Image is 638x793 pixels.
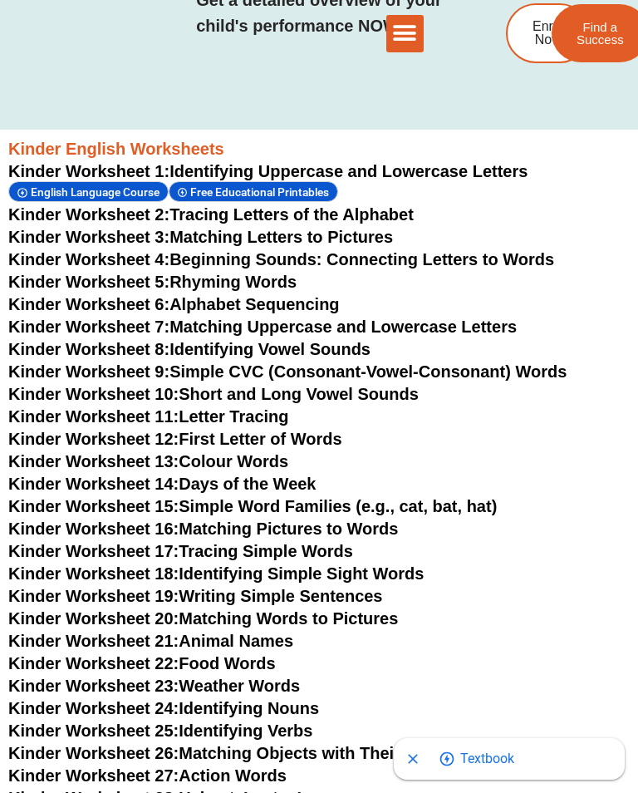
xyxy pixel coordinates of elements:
[386,15,424,52] div: Menu Toggle
[8,205,169,224] span: Kinder Worksheet 2:
[8,273,169,291] span: Kinder Worksheet 5:
[353,605,638,793] iframe: Chat Widget
[8,295,340,313] a: Kinder Worksheet 6:Alphabet Sequencing
[8,744,459,762] a: Kinder Worksheet 26:Matching Objects with Their Names
[8,228,169,246] span: Kinder Worksheet 3:
[190,185,334,199] span: Free Educational Printables
[8,318,517,336] a: Kinder Worksheet 7:Matching Uppercase and Lowercase Letters
[8,318,169,336] span: Kinder Worksheet 7:
[8,677,179,695] span: Kinder Worksheet 23:
[31,185,164,199] span: English Language Course
[8,385,419,403] a: Kinder Worksheet 10:Short and Long Vowel Sounds
[8,228,393,246] a: Kinder Worksheet 3:Matching Letters to Pictures
[8,452,179,470] span: Kinder Worksheet 13:
[8,385,179,403] span: Kinder Worksheet 10:
[8,250,554,268] a: Kinder Worksheet 4:Beginning Sounds: Connecting Letters to Words
[8,181,169,202] div: English Language Course
[8,542,179,560] span: Kinder Worksheet 17:
[8,362,567,381] a: Kinder Worksheet 9:Simple CVC (Consonant-Vowel-Consonant) Words
[8,497,179,515] span: Kinder Worksheet 15:
[577,21,624,46] span: Find a Success
[506,3,590,63] a: Enrol Now
[8,162,169,180] span: Kinder Worksheet 1:
[8,362,169,381] span: Kinder Worksheet 9:
[8,162,528,180] a: Kinder Worksheet 1:Identifying Uppercase and Lowercase Letters
[8,654,276,672] a: Kinder Worksheet 22:Food Words
[8,722,312,740] a: Kinder Worksheet 25:Identifying Verbs
[8,744,179,762] span: Kinder Worksheet 26:
[8,587,383,605] a: Kinder Worksheet 19:Writing Simple Sentences
[8,609,398,628] a: Kinder Worksheet 20:Matching Words to Pictures
[8,564,424,583] a: Kinder Worksheet 18:Identifying Simple Sight Words
[8,138,630,160] h3: Kinder English Worksheets
[8,632,179,650] span: Kinder Worksheet 21:
[169,181,339,202] div: Free Educational Printables
[8,766,179,785] span: Kinder Worksheet 27:
[8,340,169,358] span: Kinder Worksheet 8:
[8,452,288,470] a: Kinder Worksheet 13:Colour Words
[8,497,497,515] a: Kinder Worksheet 15:Simple Word Families (e.g., cat, bat, hat)
[8,699,179,717] span: Kinder Worksheet 24:
[8,766,287,785] a: Kinder Worksheet 27:Action Words
[8,520,179,538] span: Kinder Worksheet 16:
[8,250,169,268] span: Kinder Worksheet 4:
[8,699,319,717] a: Kinder Worksheet 24:Identifying Nouns
[8,430,342,448] a: Kinder Worksheet 12:First Letter of Words
[8,564,179,583] span: Kinder Worksheet 18:
[8,340,371,358] a: Kinder Worksheet 8:Identifying Vowel Sounds
[8,520,398,538] a: Kinder Worksheet 16:Matching Pictures to Words
[8,430,179,448] span: Kinder Worksheet 12:
[8,205,414,224] a: Kinder Worksheet 2:Tracing Letters of the Alphabet
[8,407,179,426] span: Kinder Worksheet 11:
[8,542,353,560] a: Kinder Worksheet 17:Tracing Simple Words
[8,475,317,493] a: Kinder Worksheet 14:Days of the Week
[8,722,179,740] span: Kinder Worksheet 25:
[8,609,179,628] span: Kinder Worksheet 20:
[8,407,289,426] a: Kinder Worksheet 11:Letter Tracing
[8,632,293,650] a: Kinder Worksheet 21:Animal Names
[8,273,297,291] a: Kinder Worksheet 5:Rhyming Words
[8,475,179,493] span: Kinder Worksheet 14:
[8,654,179,672] span: Kinder Worksheet 22:
[8,677,300,695] a: Kinder Worksheet 23:Weather Words
[8,295,169,313] span: Kinder Worksheet 6:
[532,20,563,47] span: Enrol Now
[8,587,179,605] span: Kinder Worksheet 19:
